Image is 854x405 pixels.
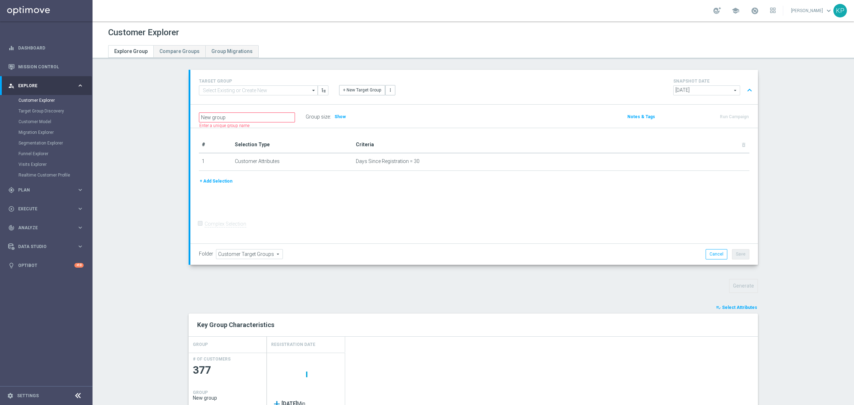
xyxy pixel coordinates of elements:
div: Execute [8,206,77,212]
input: Select Existing or Create New [199,85,318,95]
button: Generate [729,279,758,293]
label: Complex Selection [205,221,246,227]
div: KP [833,4,847,17]
i: equalizer [8,45,15,51]
i: keyboard_arrow_right [77,186,84,193]
span: Show [334,114,346,119]
span: Explore [18,84,77,88]
a: Optibot [18,256,74,275]
button: Notes & Tags [627,113,656,121]
button: + New Target Group [339,85,385,95]
label: Group size [306,114,330,120]
a: Funnel Explorer [19,151,74,157]
a: Dashboard [18,38,84,57]
div: Mission Control [8,57,84,76]
button: playlist_add_check Select Attributes [715,304,758,311]
a: Migration Explorer [19,130,74,135]
h2: Key Group Characteristics [197,321,749,329]
span: keyboard_arrow_down [825,7,833,15]
i: more_vert [388,88,393,93]
div: Customer Explorer [19,95,92,106]
i: keyboard_arrow_right [77,82,84,89]
h4: # OF CUSTOMERS [193,357,231,362]
span: Analyze [18,226,77,230]
i: play_circle_outline [8,206,15,212]
th: # [199,137,232,153]
h4: GROUP [193,338,208,351]
button: expand_less [744,84,755,97]
h4: Registration Date [271,338,315,351]
button: equalizer Dashboard [8,45,84,51]
div: Target Group Discovery [19,106,92,116]
div: Funnel Explorer [19,148,92,159]
button: lightbulb Optibot +10 [8,263,84,268]
div: TARGET GROUP arrow_drop_down + New Target Group more_vert SNAPSHOT DATE arrow_drop_down expand_less [199,77,749,97]
h4: SNAPSHOT DATE [673,79,755,84]
button: play_circle_outline Execute keyboard_arrow_right [8,206,84,212]
span: Plan [18,188,77,192]
div: Explore [8,83,77,89]
a: Target Group Discovery [19,108,74,114]
button: Mission Control [8,64,84,70]
div: Migration Explorer [19,127,92,138]
i: keyboard_arrow_right [77,224,84,231]
i: person_search [8,83,15,89]
button: + Add Selection [199,177,233,185]
th: Selection Type [232,137,353,153]
button: gps_fixed Plan keyboard_arrow_right [8,187,84,193]
i: keyboard_arrow_right [77,205,84,212]
button: Data Studio keyboard_arrow_right [8,244,84,249]
div: Plan [8,187,77,193]
span: New group [193,395,263,401]
h1: Customer Explorer [108,27,179,38]
i: track_changes [8,225,15,231]
i: settings [7,393,14,399]
label: Enter a unique group name [199,123,249,129]
button: Save [732,249,749,259]
td: Customer Attributes [232,153,353,171]
span: Compare Groups [159,48,200,54]
h4: GROUP [193,390,208,395]
span: Group Migrations [211,48,253,54]
div: Data Studio [8,243,77,250]
button: more_vert [385,85,395,95]
div: Realtime Customer Profile [19,170,92,180]
button: track_changes Analyze keyboard_arrow_right [8,225,84,231]
span: Days Since Registration = 30 [356,158,420,164]
div: Analyze [8,225,77,231]
a: [PERSON_NAME]keyboard_arrow_down [790,5,833,16]
span: school [732,7,739,15]
label: : [330,114,331,120]
span: Select Attributes [722,305,757,310]
label: Folder [199,251,213,257]
div: Visits Explorer [19,159,92,170]
i: lightbulb [8,262,15,269]
a: Settings [17,394,39,398]
a: Customer Explorer [19,98,74,103]
div: Dashboard [8,38,84,57]
div: Segmentation Explorer [19,138,92,148]
td: 1 [199,153,232,171]
i: playlist_add_check [716,305,721,310]
a: Mission Control [18,57,84,76]
h4: TARGET GROUP [199,79,328,84]
span: Execute [18,207,77,211]
input: Enter a name for this target group [199,112,295,122]
div: +10 [74,263,84,268]
span: 377 [193,363,263,377]
button: person_search Explore keyboard_arrow_right [8,83,84,89]
i: gps_fixed [8,187,15,193]
a: Segmentation Explorer [19,140,74,146]
div: Optibot [8,256,84,275]
div: Customer Model [19,116,92,127]
ul: Tabs [108,45,259,58]
span: Criteria [356,142,374,147]
button: Cancel [706,249,727,259]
